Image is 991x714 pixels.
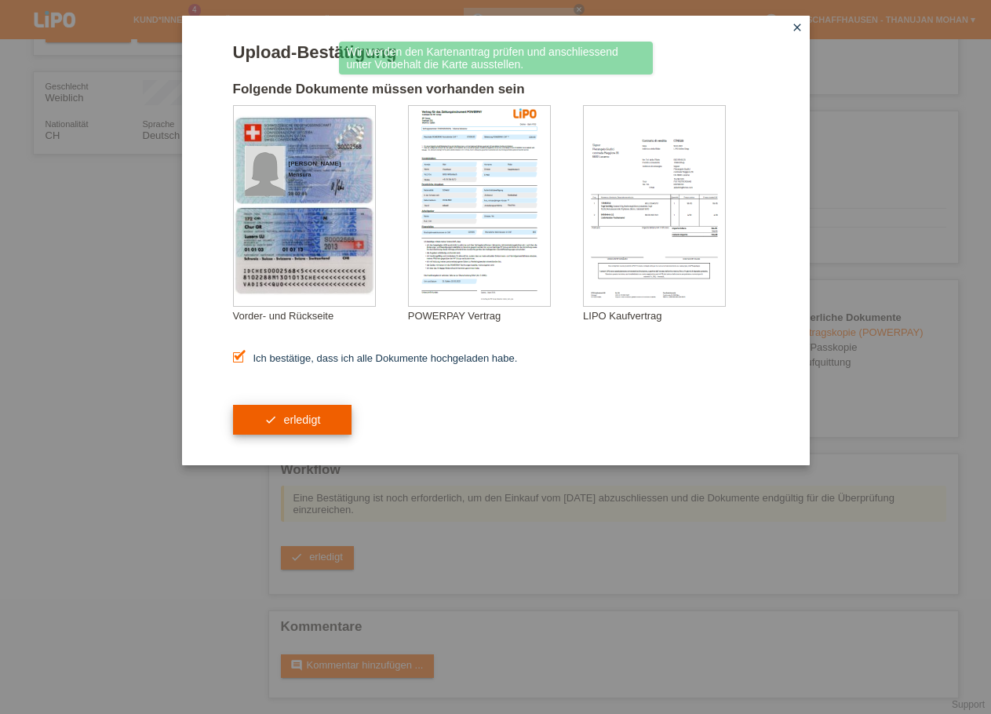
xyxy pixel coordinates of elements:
[409,106,550,306] img: upload_document_confirmation_type_contract_kkg_whitelabel.png
[245,146,286,196] img: swiss_id_photo_female.png
[264,413,277,426] i: check
[283,413,320,426] span: erledigt
[583,310,758,322] div: LIPO Kaufvertrag
[408,310,583,322] div: POWERPAY Vertrag
[339,42,653,75] div: Wir werden den Kartenantrag prüfen und anschliessend unter Vorbehalt die Karte ausstellen.
[234,106,375,306] img: upload_document_confirmation_type_id_swiss_empty.png
[513,108,537,118] img: 39073_print.png
[584,106,725,306] img: upload_document_confirmation_type_receipt_generic.png
[791,21,803,34] i: close
[289,172,367,177] div: Mensura
[233,82,759,105] h2: Folgende Dokumente müssen vorhanden sein
[787,20,807,38] a: close
[233,310,408,322] div: Vorder- und Rückseite
[289,160,367,167] div: [PERSON_NAME]
[233,405,352,435] button: check erledigt
[233,352,518,364] label: Ich bestätige, dass ich alle Dokumente hochgeladen habe.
